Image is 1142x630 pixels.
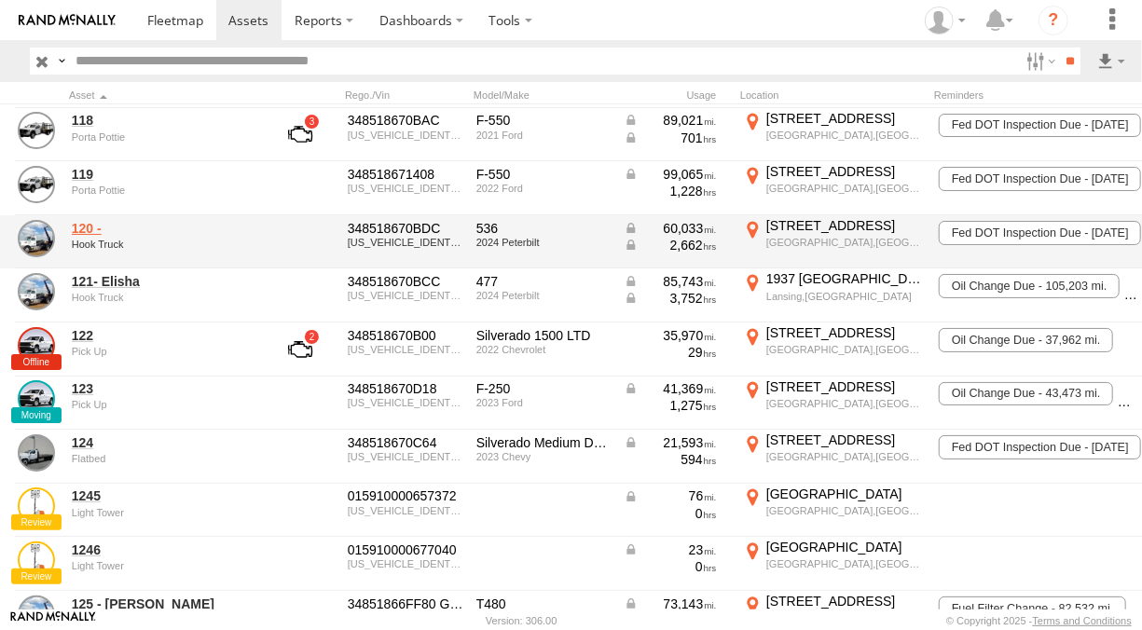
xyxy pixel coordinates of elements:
[18,273,55,310] a: View Asset Details
[486,615,557,626] div: Version: 306.00
[766,270,924,287] div: 1937 [GEOGRAPHIC_DATA]
[939,114,1141,138] span: Fed DOT Inspection Due - 11/01/2025
[740,110,927,160] label: Click to View Current Location
[348,505,463,516] div: 5F13D1016S1001245
[348,112,463,129] div: 348518670BAC
[624,596,717,612] div: Data from Vehicle CANbus
[72,166,253,183] a: 119
[19,14,116,27] img: rand-logo.svg
[624,434,717,451] div: Data from Vehicle CANbus
[72,596,253,612] a: 125 - [PERSON_NAME]
[939,274,1120,298] span: Oil Change Due - 105,203 mi.
[766,290,924,303] div: Lansing,[GEOGRAPHIC_DATA]
[348,130,463,141] div: 1FDUF5HN7NDA04927
[946,615,1132,626] div: © Copyright 2025 -
[624,327,717,344] div: 35,970
[72,453,253,464] div: undefined
[10,611,96,630] a: Visit our Website
[72,399,253,410] div: undefined
[348,487,463,504] div: 015910000657372
[348,237,463,248] div: 2NPKHM6X0RM602712
[348,183,463,194] div: 1FDUF5HNXNDA07952
[939,328,1113,352] span: Oil Change Due - 37,962 mi.
[476,130,611,141] div: 2021 Ford
[18,327,55,364] a: View Asset Details
[476,273,611,290] div: 477
[624,290,717,307] div: Data from Vehicle CANbus
[72,434,253,451] a: 124
[266,112,335,157] a: View Asset with Fault/s
[740,378,927,429] label: Click to View Current Location
[766,324,924,341] div: [STREET_ADDRESS]
[766,236,924,249] div: [GEOGRAPHIC_DATA],[GEOGRAPHIC_DATA]
[766,504,924,517] div: [GEOGRAPHIC_DATA],[GEOGRAPHIC_DATA]
[766,557,924,570] div: [GEOGRAPHIC_DATA],[GEOGRAPHIC_DATA]
[740,486,927,536] label: Click to View Current Location
[624,166,717,183] div: Data from Vehicle CANbus
[72,346,253,357] div: undefined
[939,167,1141,191] span: Fed DOT Inspection Due - 11/01/2025
[72,292,253,303] div: undefined
[348,434,463,451] div: 348518670C64
[476,290,611,301] div: 2024 Peterbilt
[740,89,927,102] div: Location
[918,7,972,34] div: Ed Pruneda
[624,130,717,146] div: Data from Vehicle CANbus
[18,487,55,525] a: View Asset Details
[624,237,717,253] div: Data from Vehicle CANbus
[18,380,55,418] a: View Asset Details
[18,112,55,149] a: View Asset Details
[939,382,1113,406] span: Oil Change Due - 43,473 mi.
[69,89,255,102] div: Click to Sort
[72,131,253,143] div: undefined
[476,344,611,355] div: 2022 Chevrolet
[72,239,253,250] div: undefined
[18,166,55,203] a: View Asset Details
[624,220,717,237] div: Data from Vehicle CANbus
[624,451,717,468] div: 594
[766,110,924,127] div: [STREET_ADDRESS]
[939,221,1141,245] span: Fed DOT Inspection Due - 11/01/2025
[72,560,253,571] div: undefined
[72,273,253,290] a: 121- Elisha
[474,89,613,102] div: Model/Make
[348,273,463,290] div: 348518670BCC
[740,324,927,375] label: Click to View Current Location
[72,487,253,504] a: 1245
[624,397,717,414] div: 1,275
[766,431,924,448] div: [STREET_ADDRESS]
[348,451,463,462] div: 1HTKHPVM4PH749212
[348,596,463,612] div: 34851866FF80 GX6
[624,112,717,129] div: Data from Vehicle CANbus
[18,434,55,472] a: View Asset Details
[766,182,924,195] div: [GEOGRAPHIC_DATA],[GEOGRAPHIC_DATA]
[476,166,611,183] div: F-550
[72,507,253,518] div: undefined
[766,217,924,234] div: [STREET_ADDRESS]
[348,541,463,558] div: 015910000677040
[476,397,611,408] div: 2023 Ford
[766,450,924,463] div: [GEOGRAPHIC_DATA],[GEOGRAPHIC_DATA]
[72,220,253,237] a: 120 -
[1033,615,1132,626] a: Terms and Conditions
[624,505,717,522] div: 0
[624,380,717,397] div: Data from Vehicle CANbus
[766,163,924,180] div: [STREET_ADDRESS]
[1019,48,1059,75] label: Search Filter Options
[740,163,927,213] label: Click to View Current Location
[18,541,55,579] a: View Asset Details
[476,327,611,344] div: Silverado 1500 LTD
[740,431,927,482] label: Click to View Current Location
[476,451,611,462] div: 2023 Chevy
[766,486,924,502] div: [GEOGRAPHIC_DATA]
[476,434,611,451] div: Silverado Medium Duty (GM515)
[72,327,253,344] a: 122
[939,596,1126,621] span: Fuel Filter Change - 82,532 mi.
[266,327,335,372] a: View Asset with Fault/s
[740,539,927,589] label: Click to View Current Location
[624,183,717,199] div: 1,228
[54,48,69,75] label: Search Query
[348,327,463,344] div: 348518670B00
[766,397,924,410] div: [GEOGRAPHIC_DATA],[GEOGRAPHIC_DATA]
[476,220,611,237] div: 536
